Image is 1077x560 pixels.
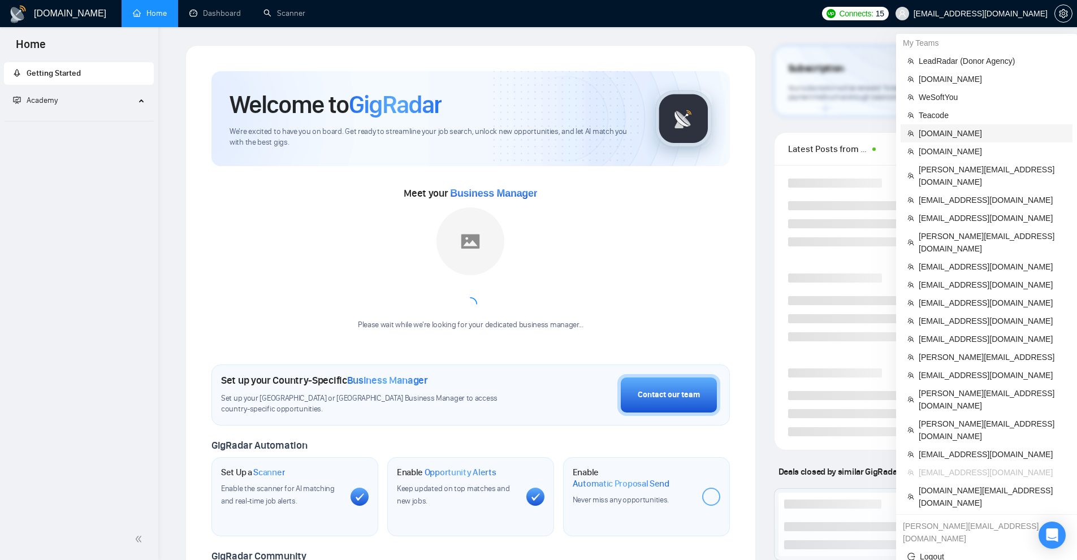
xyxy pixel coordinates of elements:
[907,396,914,403] span: team
[13,95,58,105] span: Academy
[1054,9,1072,18] a: setting
[1039,522,1066,549] div: Open Intercom Messenger
[827,9,836,18] img: upwork-logo.png
[263,8,305,18] a: searchScanner
[919,387,1066,412] span: [PERSON_NAME][EMAIL_ADDRESS][DOMAIN_NAME]
[788,84,1019,102] span: Your subscription will be renewed. To keep things running smoothly, make sure your payment method...
[907,148,914,155] span: team
[253,467,285,478] span: Scanner
[9,5,27,23] img: logo
[898,10,906,18] span: user
[907,172,914,179] span: team
[573,495,669,505] span: Never miss any opportunities.
[221,393,521,415] span: Set up your [GEOGRAPHIC_DATA] or [GEOGRAPHIC_DATA] Business Manager to access country-specific op...
[919,91,1066,103] span: WeSoftYou
[907,318,914,324] span: team
[919,109,1066,121] span: Teacode
[896,517,1077,548] div: oleksandr.b+1@gigradar.io
[919,369,1066,381] span: [EMAIL_ADDRESS][DOMAIN_NAME]
[404,187,537,199] span: Meet your
[27,95,58,105] span: Academy
[919,73,1066,85] span: [DOMAIN_NAME]
[919,55,1066,67] span: LeadRadar (Donor Agency)
[397,484,510,506] span: Keep updated on top matches and new jobs.
[462,296,478,312] span: loading
[907,197,914,203] span: team
[919,333,1066,345] span: [EMAIL_ADDRESS][DOMAIN_NAME]
[4,62,154,85] li: Getting Started
[907,239,914,246] span: team
[907,215,914,222] span: team
[919,163,1066,188] span: [PERSON_NAME][EMAIL_ADDRESS][DOMAIN_NAME]
[1054,5,1072,23] button: setting
[774,462,927,481] span: Deals closed by similar GigRadar users
[907,451,914,458] span: team
[655,90,712,147] img: gigradar-logo.png
[230,89,442,120] h1: Welcome to
[919,297,1066,309] span: [EMAIL_ADDRESS][DOMAIN_NAME]
[907,94,914,101] span: team
[397,467,496,478] h1: Enable
[907,469,914,476] span: team
[876,7,884,20] span: 15
[13,96,21,104] span: fund-projection-screen
[349,89,442,120] span: GigRadar
[221,467,285,478] h1: Set Up a
[133,8,167,18] a: homeHome
[351,320,590,331] div: Please wait while we're looking for your dedicated business manager...
[573,478,669,489] span: Automatic Proposal Send
[4,116,154,124] li: Academy Homepage
[230,127,637,148] span: We're excited to have you on board. Get ready to streamline your job search, unlock new opportuni...
[919,194,1066,206] span: [EMAIL_ADDRESS][DOMAIN_NAME]
[907,427,914,433] span: team
[919,261,1066,273] span: [EMAIL_ADDRESS][DOMAIN_NAME]
[839,7,873,20] span: Connects:
[919,466,1066,479] span: [EMAIL_ADDRESS][DOMAIN_NAME]
[907,263,914,270] span: team
[13,69,21,77] span: rocket
[425,467,496,478] span: Opportunity Alerts
[919,279,1066,291] span: [EMAIL_ADDRESS][DOMAIN_NAME]
[919,418,1066,442] span: [PERSON_NAME][EMAIL_ADDRESS][DOMAIN_NAME]
[347,374,428,387] span: Business Manager
[907,281,914,288] span: team
[907,58,914,64] span: team
[27,68,81,78] span: Getting Started
[919,351,1066,363] span: [PERSON_NAME][EMAIL_ADDRESS]
[919,127,1066,140] span: [DOMAIN_NAME]
[436,207,504,275] img: placeholder.png
[1055,9,1072,18] span: setting
[907,130,914,137] span: team
[907,354,914,361] span: team
[788,142,869,156] span: Latest Posts from the GigRadar Community
[135,533,146,545] span: double-left
[919,448,1066,461] span: [EMAIL_ADDRESS][DOMAIN_NAME]
[919,212,1066,224] span: [EMAIL_ADDRESS][DOMAIN_NAME]
[919,484,1066,509] span: [DOMAIN_NAME][EMAIL_ADDRESS][DOMAIN_NAME]
[896,34,1077,52] div: My Teams
[919,230,1066,255] span: [PERSON_NAME][EMAIL_ADDRESS][DOMAIN_NAME]
[919,145,1066,158] span: [DOMAIN_NAME]
[638,389,700,401] div: Contact our team
[7,36,55,60] span: Home
[907,76,914,83] span: team
[189,8,241,18] a: dashboardDashboard
[221,484,335,506] span: Enable the scanner for AI matching and real-time job alerts.
[450,188,537,199] span: Business Manager
[221,374,428,387] h1: Set up your Country-Specific
[907,336,914,342] span: team
[573,467,693,489] h1: Enable
[907,493,914,500] span: team
[907,372,914,379] span: team
[907,299,914,306] span: team
[211,439,307,452] span: GigRadar Automation
[919,315,1066,327] span: [EMAIL_ADDRESS][DOMAIN_NAME]
[788,59,844,79] span: Subscription
[907,112,914,119] span: team
[617,374,720,416] button: Contact our team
